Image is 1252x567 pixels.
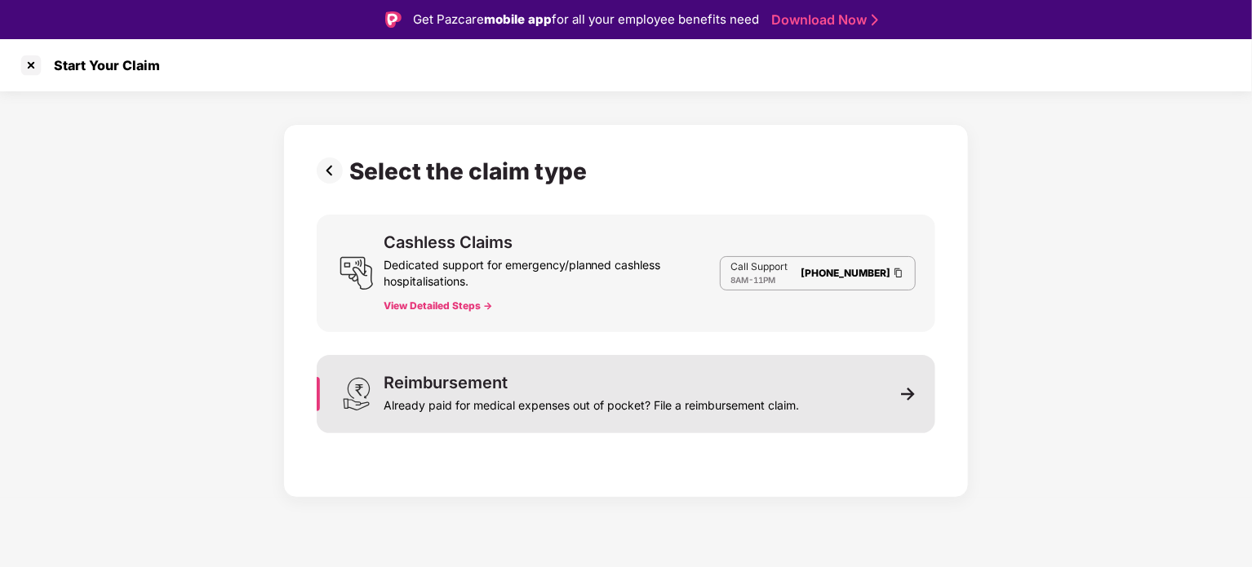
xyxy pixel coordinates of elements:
p: Call Support [730,260,788,273]
div: Get Pazcare for all your employee benefits need [413,10,759,29]
div: Start Your Claim [44,57,160,73]
div: Reimbursement [384,374,508,391]
div: Select the claim type [349,157,593,185]
strong: mobile app [484,11,552,27]
button: View Detailed Steps -> [384,299,492,312]
span: 8AM [730,275,748,285]
img: svg+xml;base64,PHN2ZyB3aWR0aD0iMjQiIGhlaWdodD0iMzEiIHZpZXdCb3g9IjAgMCAyNCAzMSIgZmlsbD0ibm9uZSIgeG... [340,377,374,411]
div: - [730,273,788,286]
a: [PHONE_NUMBER] [801,267,890,279]
img: svg+xml;base64,PHN2ZyB3aWR0aD0iMTEiIGhlaWdodD0iMTEiIHZpZXdCb3g9IjAgMCAxMSAxMSIgZmlsbD0ibm9uZSIgeG... [901,387,916,401]
img: svg+xml;base64,PHN2ZyBpZD0iUHJldi0zMngzMiIgeG1sbnM9Imh0dHA6Ly93d3cudzMub3JnLzIwMDAvc3ZnIiB3aWR0aD... [317,157,349,184]
div: Dedicated support for emergency/planned cashless hospitalisations. [384,250,720,290]
img: Stroke [872,11,878,29]
span: 11PM [753,275,775,285]
div: Cashless Claims [384,234,513,250]
a: Download Now [771,11,873,29]
img: svg+xml;base64,PHN2ZyB3aWR0aD0iMjQiIGhlaWdodD0iMjUiIHZpZXdCb3g9IjAgMCAyNCAyNSIgZmlsbD0ibm9uZSIgeG... [340,256,374,290]
img: Logo [385,11,402,28]
img: Clipboard Icon [892,266,905,280]
div: Already paid for medical expenses out of pocket? File a reimbursement claim. [384,391,799,414]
